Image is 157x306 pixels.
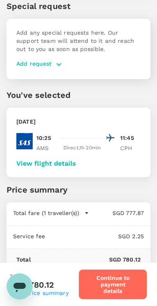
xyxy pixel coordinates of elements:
p: SGD 780.12 [31,255,141,264]
p: 10:25 [36,134,51,142]
p: [DATE] [16,118,36,126]
button: Total fare (1 traveller(s)) [13,209,89,217]
p: AMS [36,144,57,152]
p: Add request [16,60,52,69]
button: Continue to payment details [78,269,147,299]
p: Add any special requests here. Our support team will attend to it and reach out to you as soon as... [16,29,141,53]
p: SGD 2.25 [45,232,144,240]
p: Service fee [13,232,45,240]
p: SGD 777.87 [89,209,144,217]
p: Total [16,255,31,264]
img: SK [16,133,33,149]
p: 11:45 [120,134,141,142]
div: Direct , 1h 20min [62,144,102,152]
span: Total [10,273,25,279]
button: View flight details [16,160,76,167]
p: CPH [120,144,141,152]
p: Total fare (1 traveller(s)) [13,209,79,217]
iframe: Knop om het berichtenvenster te openen [7,273,33,299]
p: You've selected [7,89,150,101]
p: Price summary [7,184,150,196]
